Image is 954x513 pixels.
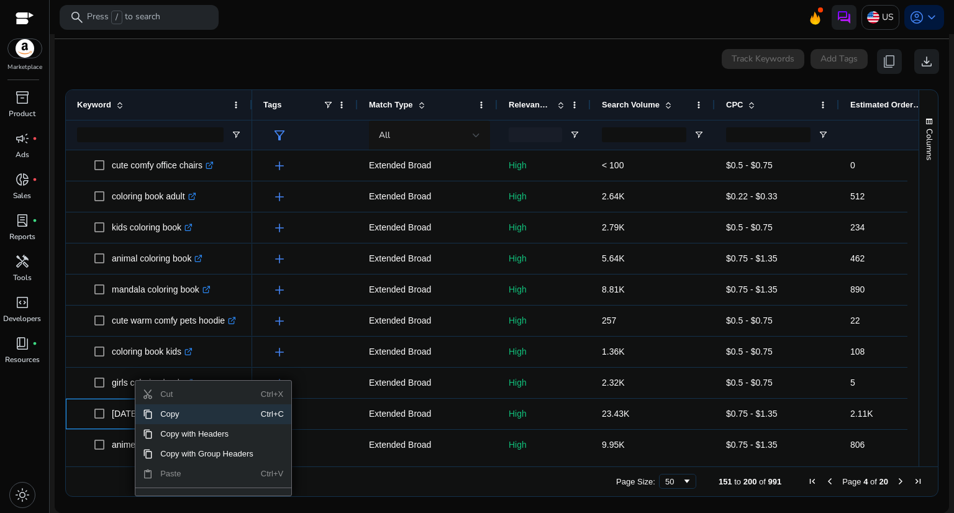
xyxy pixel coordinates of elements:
[15,131,30,146] span: campaign
[369,277,486,302] p: Extended Broad
[272,283,287,297] span: add
[509,370,579,396] p: High
[261,384,288,404] span: Ctrl+X
[726,160,773,170] span: $0.5 - $0.75
[112,308,236,334] p: cute warm comfy pets hoodie
[850,222,865,232] span: 234
[369,308,486,334] p: Extended Broad
[369,370,486,396] p: Extended Broad
[509,401,579,427] p: High
[135,380,292,496] div: Context Menu
[5,354,40,365] p: Resources
[32,341,37,346] span: fiber_manual_record
[842,477,861,486] span: Page
[924,10,939,25] span: keyboard_arrow_down
[509,100,552,109] span: Relevance Score
[16,149,29,160] p: Ads
[818,130,828,140] button: Open Filter Menu
[369,339,486,365] p: Extended Broad
[15,254,30,269] span: handyman
[850,316,860,325] span: 22
[924,129,935,160] span: Columns
[263,100,281,109] span: Tags
[3,313,41,324] p: Developers
[13,272,32,283] p: Tools
[726,100,743,109] span: CPC
[272,376,287,391] span: add
[153,444,261,464] span: Copy with Group Headers
[369,184,486,209] p: Extended Broad
[261,404,288,424] span: Ctrl+C
[509,153,579,178] p: High
[616,477,655,486] div: Page Size:
[850,160,855,170] span: 0
[602,222,625,232] span: 2.79K
[272,252,287,266] span: add
[863,477,868,486] span: 4
[231,130,241,140] button: Open Filter Menu
[9,108,35,119] p: Product
[112,277,211,302] p: mandala coloring book
[726,284,778,294] span: $0.75 - $1.35
[850,191,865,201] span: 512
[850,284,865,294] span: 890
[896,476,906,486] div: Next Page
[272,158,287,173] span: add
[602,127,686,142] input: Search Volume Filter Input
[112,432,201,458] p: anime coloring book
[882,6,894,28] p: US
[15,295,30,310] span: code_blocks
[602,253,625,263] span: 5.64K
[870,477,877,486] span: of
[15,90,30,105] span: inventory_2
[369,246,486,271] p: Extended Broad
[602,191,625,201] span: 2.64K
[272,128,287,143] span: filter_alt
[32,218,37,223] span: fiber_manual_record
[768,477,782,486] span: 991
[659,474,696,489] div: Page Size
[602,160,624,170] span: < 100
[369,401,486,427] p: Extended Broad
[369,215,486,240] p: Extended Broad
[919,54,934,69] span: download
[70,10,84,25] span: search
[509,432,579,458] p: High
[112,184,196,209] p: coloring book adult
[15,336,30,351] span: book_4
[867,11,879,24] img: us.svg
[379,129,390,141] span: All
[112,401,204,427] p: [DATE] coloring book
[807,476,817,486] div: First Page
[719,477,732,486] span: 151
[15,172,30,187] span: donut_small
[850,347,865,356] span: 108
[153,424,261,444] span: Copy with Headers
[112,246,202,271] p: animal coloring book
[850,378,855,388] span: 5
[726,409,778,419] span: $0.75 - $1.35
[112,153,214,178] p: cute comfy office chairs
[665,477,682,486] div: 50
[112,339,193,365] p: coloring book kids
[850,440,865,450] span: 806
[272,345,287,360] span: add
[272,314,287,329] span: add
[602,316,616,325] span: 257
[32,177,37,182] span: fiber_manual_record
[694,130,704,140] button: Open Filter Menu
[369,153,486,178] p: Extended Broad
[909,10,924,25] span: account_circle
[914,49,939,74] button: download
[112,370,193,396] p: girls coloring book
[602,440,625,450] span: 9.95K
[32,136,37,141] span: fiber_manual_record
[602,100,660,109] span: Search Volume
[602,378,625,388] span: 2.32K
[726,440,778,450] span: $0.75 - $1.35
[913,476,923,486] div: Last Page
[726,316,773,325] span: $0.5 - $0.75
[825,476,835,486] div: Previous Page
[879,477,888,486] span: 20
[509,184,579,209] p: High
